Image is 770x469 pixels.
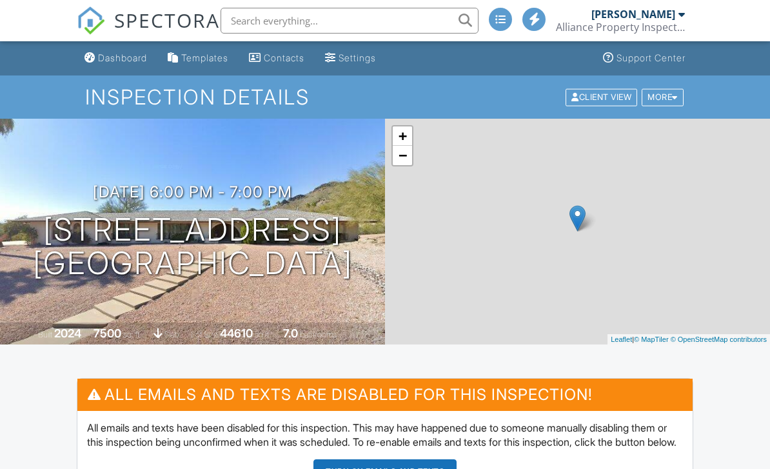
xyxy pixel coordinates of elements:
[393,146,412,165] a: Zoom out
[191,330,218,339] span: Lot Size
[181,52,228,63] div: Templates
[611,335,632,343] a: Leaflet
[300,330,337,339] span: bathrooms
[255,330,271,339] span: sq.ft.
[642,88,684,106] div: More
[671,335,767,343] a: © OpenStreetMap contributors
[339,52,376,63] div: Settings
[98,52,147,63] div: Dashboard
[598,46,691,70] a: Support Center
[393,126,412,146] a: Zoom in
[94,326,121,340] div: 7500
[617,52,686,63] div: Support Center
[320,46,381,70] a: Settings
[77,6,105,35] img: The Best Home Inspection Software - Spectora
[123,330,141,339] span: sq. ft.
[163,46,233,70] a: Templates
[591,8,675,21] div: [PERSON_NAME]
[283,326,298,340] div: 7.0
[220,326,253,340] div: 44610
[33,213,353,281] h1: [STREET_ADDRESS] [GEOGRAPHIC_DATA]
[164,330,179,339] span: slab
[87,421,682,450] p: All emails and texts have been disabled for this inspection. This may have happened due to someon...
[564,92,640,101] a: Client View
[54,326,81,340] div: 2024
[93,183,292,201] h3: [DATE] 6:00 pm - 7:00 pm
[85,86,685,108] h1: Inspection Details
[77,17,220,45] a: SPECTORA
[38,330,52,339] span: Built
[77,379,692,410] h3: All emails and texts are disabled for this inspection!
[264,52,304,63] div: Contacts
[634,335,669,343] a: © MapTiler
[244,46,310,70] a: Contacts
[221,8,479,34] input: Search everything...
[566,88,637,106] div: Client View
[114,6,220,34] span: SPECTORA
[607,334,770,345] div: |
[79,46,152,70] a: Dashboard
[556,21,685,34] div: Alliance Property Inspections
